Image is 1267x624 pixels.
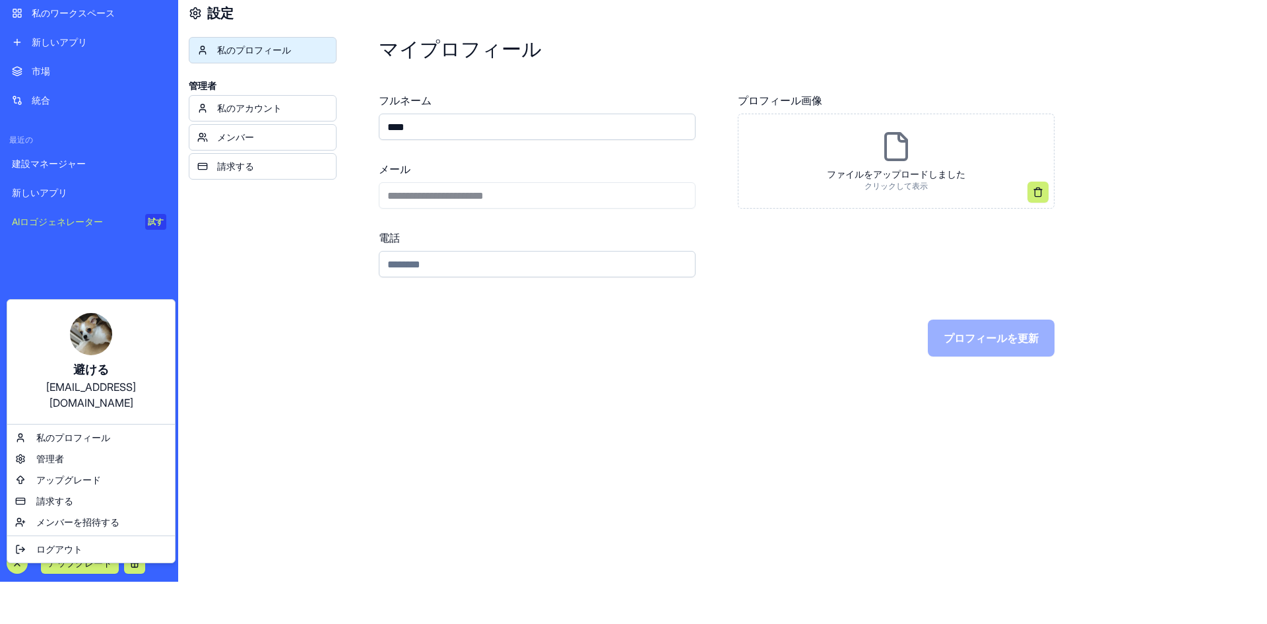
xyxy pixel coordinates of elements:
font: AIロゴジェネレーター [12,216,103,227]
font: 管理者 [36,453,64,464]
a: 管理者 [10,448,172,469]
font: 新しいアプリ [12,187,67,198]
font: 請求する [36,495,73,506]
font: ログアウト [36,543,82,555]
a: アップグレード [10,469,172,491]
a: 私のプロフィール [10,427,172,448]
font: 避ける [73,363,109,376]
a: メンバーを招待する [10,512,172,533]
font: 建設マネージャー [12,158,86,169]
a: 避ける[EMAIL_ADDRESS][DOMAIN_NAME] [10,302,172,421]
font: メンバーを招待する [36,516,119,528]
img: ACg8ocLnskiLItys_zOv_4yYcixaWkufpyfovLoyRMCEZCIme4HcAXtU=s96-c [70,313,112,355]
a: 請求する [10,491,172,512]
font: [EMAIL_ADDRESS][DOMAIN_NAME] [46,380,136,409]
font: 最近の [9,135,33,145]
font: 私のプロフィール [36,432,110,443]
font: アップグレード [36,474,101,485]
font: 試す [148,217,164,226]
